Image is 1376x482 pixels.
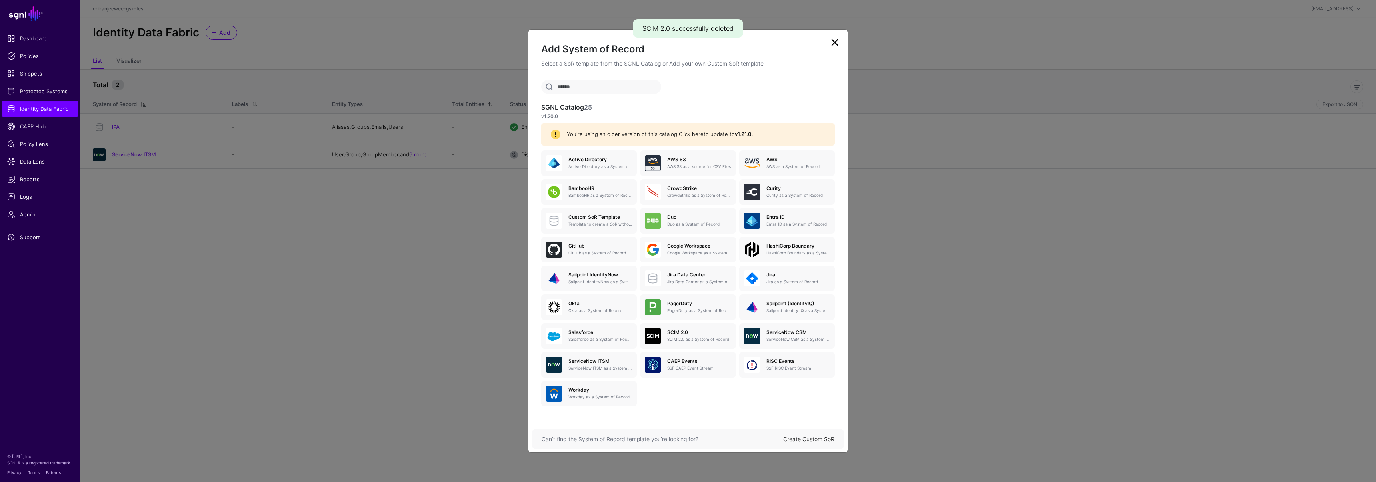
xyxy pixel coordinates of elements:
[645,184,661,200] img: svg+xml;base64,PHN2ZyB3aWR0aD0iNjQiIGhlaWdodD0iNjQiIHZpZXdCb3g9IjAgMCA2NCA2NCIgZmlsbD0ibm9uZSIgeG...
[541,104,835,111] h3: SGNL Catalog
[744,299,760,315] img: svg+xml;base64,PHN2ZyB3aWR0aD0iNjQiIGhlaWdodD0iNjQiIHZpZXdCb3g9IjAgMCA2NCA2NCIgZmlsbD0ibm9uZSIgeG...
[739,237,835,262] a: HashiCorp BoundaryHashiCorp Boundary as a System of Record
[766,243,830,249] h5: HashiCorp Boundary
[667,164,731,170] p: AWS S3 as a source for CSV Files
[739,352,835,378] a: RISC EventsSSF RISC Event Stream
[640,352,736,378] a: CAEP EventsSSF CAEP Event Stream
[568,394,632,400] p: Workday as a System of Record
[667,308,731,314] p: PagerDuty as a System of Record
[766,164,830,170] p: AWS as a System of Record
[667,243,731,249] h5: Google Workspace
[766,272,830,278] h5: Jira
[667,358,731,364] h5: CAEP Events
[546,155,562,171] img: svg+xml;base64,PHN2ZyB3aWR0aD0iNjQiIGhlaWdodD0iNjQiIHZpZXdCb3g9IjAgMCA2NCA2NCIgZmlsbD0ibm9uZSIgeG...
[640,294,736,320] a: PagerDutyPagerDuty as a System of Record
[568,157,632,162] h5: Active Directory
[640,323,736,349] a: SCIM 2.0SCIM 2.0 as a System of Record
[640,237,736,262] a: Google WorkspaceGoogle Workspace as a System of Record
[679,131,704,137] a: Click here
[667,279,731,285] p: Jira Data Center as a System of Record
[542,435,783,443] div: Can’t find the System of Record template you’re looking for?
[766,301,830,306] h5: Sailpoint (IdentityIQ)
[667,336,731,342] p: SCIM 2.0 as a System of Record
[546,270,562,286] img: svg+xml;base64,PHN2ZyB3aWR0aD0iNjQiIGhlaWdodD0iNjQiIHZpZXdCb3g9IjAgMCA2NCA2NCIgZmlsbD0ibm9uZSIgeG...
[744,270,760,286] img: svg+xml;base64,PHN2ZyB3aWR0aD0iNjQiIGhlaWdodD0iNjQiIHZpZXdCb3g9IjAgMCA2NCA2NCIgZmlsbD0ibm9uZSIgeG...
[568,192,632,198] p: BambooHR as a System of Record
[546,328,562,344] img: svg+xml;base64,PHN2ZyB3aWR0aD0iNjQiIGhlaWdodD0iNjQiIHZpZXdCb3g9IjAgMCA2NCA2NCIgZmlsbD0ibm9uZSIgeG...
[568,250,632,256] p: GitHub as a System of Record
[546,357,562,373] img: svg+xml;base64,PHN2ZyB3aWR0aD0iNjQiIGhlaWdodD0iNjQiIHZpZXdCb3g9IjAgMCA2NCA2NCIgZmlsbD0ibm9uZSIgeG...
[541,208,637,234] a: Custom SoR TemplateTemplate to create a SoR without any entities, attributes or relationships. On...
[766,192,830,198] p: Curity as a System of Record
[541,42,835,56] h2: Add System of Record
[667,214,731,220] h5: Duo
[645,213,661,229] img: svg+xml;base64,PHN2ZyB3aWR0aD0iNjQiIGhlaWdodD0iNjQiIHZpZXdCb3g9IjAgMCA2NCA2NCIgZmlsbD0ibm9uZSIgeG...
[766,365,830,371] p: SSF RISC Event Stream
[568,308,632,314] p: Okta as a System of Record
[568,301,632,306] h5: Okta
[766,186,830,191] h5: Curity
[766,221,830,227] p: Entra ID as a System of Record
[739,266,835,291] a: JiraJira as a System of Record
[645,357,661,373] img: svg+xml;base64,PHN2ZyB3aWR0aD0iNjQiIGhlaWdodD0iNjQiIHZpZXdCb3g9IjAgMCA2NCA2NCIgZmlsbD0ibm9uZSIgeG...
[541,381,637,406] a: WorkdayWorkday as a System of Record
[766,250,830,256] p: HashiCorp Boundary as a System of Record
[541,179,637,205] a: BambooHRBambooHR as a System of Record
[667,272,731,278] h5: Jira Data Center
[541,352,637,378] a: ServiceNow ITSMServiceNow ITSM as a System of Record
[541,150,637,176] a: Active DirectoryActive Directory as a System of Record
[645,242,661,258] img: svg+xml;base64,PHN2ZyB3aWR0aD0iNjQiIGhlaWdodD0iNjQiIHZpZXdCb3g9IjAgMCA2NCA2NCIgZmlsbD0ibm9uZSIgeG...
[640,150,736,176] a: AWS S3AWS S3 as a source for CSV Files
[541,323,637,349] a: SalesforceSalesforce as a System of Record
[766,336,830,342] p: ServiceNow CSM as a System of Record
[568,387,632,393] h5: Workday
[546,242,562,258] img: svg+xml;base64,PHN2ZyB3aWR0aD0iNjQiIGhlaWdodD0iNjQiIHZpZXdCb3g9IjAgMCA2NCA2NCIgZmlsbD0ibm9uZSIgeG...
[739,323,835,349] a: ServiceNow CSMServiceNow CSM as a System of Record
[546,184,562,200] img: svg+xml;base64,PHN2ZyB3aWR0aD0iNjQiIGhlaWdodD0iNjQiIHZpZXdCb3g9IjAgMCA2NCA2NCIgZmlsbD0ibm9uZSIgeG...
[568,330,632,335] h5: Salesforce
[640,179,736,205] a: CrowdStrikeCrowdStrike as a System of Record
[739,208,835,234] a: Entra IDEntra ID as a System of Record
[645,328,661,344] img: svg+xml;base64,PHN2ZyB3aWR0aD0iNjQiIGhlaWdodD0iNjQiIHZpZXdCb3g9IjAgMCA2NCA2NCIgZmlsbD0ibm9uZSIgeG...
[640,266,736,291] a: Jira Data CenterJira Data Center as a System of Record
[541,237,637,262] a: GitHubGitHub as a System of Record
[541,266,637,291] a: Sailpoint IdentityNowSailpoint IdentityNow as a System of Record
[584,103,592,111] span: 25
[568,243,632,249] h5: GitHub
[744,357,760,373] img: svg+xml;base64,PHN2ZyB3aWR0aD0iNjQiIGhlaWdodD0iNjQiIHZpZXdCb3g9IjAgMCA2NCA2NCIgZmlsbD0ibm9uZSIgeG...
[541,113,558,119] strong: v1.20.0
[667,186,731,191] h5: CrowdStrike
[560,130,825,138] div: You're using an older version of this catalog. to update to .
[766,157,830,162] h5: AWS
[541,59,835,68] p: Select a SoR template from the SGNL Catalog or Add your own Custom SoR template
[739,150,835,176] a: AWSAWS as a System of Record
[546,299,562,315] img: svg+xml;base64,PHN2ZyB3aWR0aD0iNjQiIGhlaWdodD0iNjQiIHZpZXdCb3g9IjAgMCA2NCA2NCIgZmlsbD0ibm9uZSIgeG...
[667,330,731,335] h5: SCIM 2.0
[735,131,752,137] strong: v1.21.0
[744,155,760,171] img: svg+xml;base64,PHN2ZyB4bWxucz0iaHR0cDovL3d3dy53My5vcmcvMjAwMC9zdmciIHhtbG5zOnhsaW5rPSJodHRwOi8vd3...
[766,214,830,220] h5: Entra ID
[667,192,731,198] p: CrowdStrike as a System of Record
[766,330,830,335] h5: ServiceNow CSM
[568,272,632,278] h5: Sailpoint IdentityNow
[568,164,632,170] p: Active Directory as a System of Record
[744,328,760,344] img: svg+xml;base64,PHN2ZyB3aWR0aD0iNjQiIGhlaWdodD0iNjQiIHZpZXdCb3g9IjAgMCA2NCA2NCIgZmlsbD0ibm9uZSIgeG...
[744,242,760,258] img: svg+xml;base64,PHN2ZyB4bWxucz0iaHR0cDovL3d3dy53My5vcmcvMjAwMC9zdmciIHdpZHRoPSIxMDBweCIgaGVpZ2h0PS...
[546,386,562,402] img: svg+xml;base64,PHN2ZyB3aWR0aD0iNjQiIGhlaWdodD0iNjQiIHZpZXdCb3g9IjAgMCA2NCA2NCIgZmlsbD0ibm9uZSIgeG...
[568,358,632,364] h5: ServiceNow ITSM
[667,365,731,371] p: SSF CAEP Event Stream
[645,155,661,171] img: svg+xml;base64,PHN2ZyB3aWR0aD0iNjQiIGhlaWdodD0iNjQiIHZpZXdCb3g9IjAgMCA2NCA2NCIgZmlsbD0ibm9uZSIgeG...
[739,179,835,205] a: CurityCurity as a System of Record
[766,358,830,364] h5: RISC Events
[541,294,637,320] a: OktaOkta as a System of Record
[568,336,632,342] p: Salesforce as a System of Record
[744,213,760,229] img: svg+xml;base64,PHN2ZyB3aWR0aD0iNjQiIGhlaWdodD0iNjQiIHZpZXdCb3g9IjAgMCA2NCA2NCIgZmlsbD0ibm9uZSIgeG...
[766,308,830,314] p: Sailpoint Identity IQ as a System of Record
[667,301,731,306] h5: PagerDuty
[744,184,760,200] img: svg+xml;base64,PHN2ZyB3aWR0aD0iNjQiIGhlaWdodD0iNjQiIHZpZXdCb3g9IjAgMCA2NCA2NCIgZmlsbD0ibm9uZSIgeG...
[568,186,632,191] h5: BambooHR
[739,294,835,320] a: Sailpoint (IdentityIQ)Sailpoint Identity IQ as a System of Record
[645,299,661,315] img: svg+xml;base64,PHN2ZyB3aWR0aD0iNjQiIGhlaWdodD0iNjQiIHZpZXdCb3g9IjAgMCA2NCA2NCIgZmlsbD0ibm9uZSIgeG...
[667,250,731,256] p: Google Workspace as a System of Record
[667,157,731,162] h5: AWS S3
